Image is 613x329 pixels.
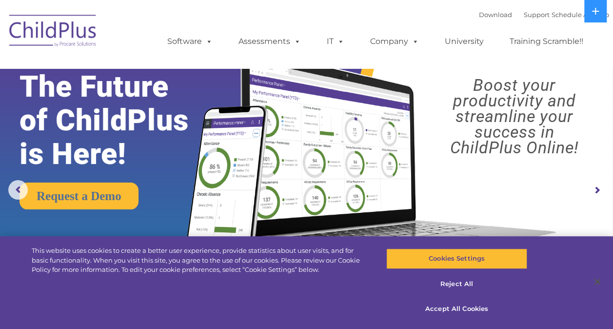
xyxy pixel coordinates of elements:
a: Schedule A Demo [552,11,609,19]
button: Reject All [386,274,527,294]
span: Last name [136,64,165,72]
a: Support [524,11,550,19]
button: Accept All Cookies [386,299,527,319]
a: Training Scramble!! [500,32,593,51]
a: Company [360,32,429,51]
rs-layer: The Future of ChildPlus is Here! [20,70,215,171]
a: IT [317,32,354,51]
font: | [479,11,609,19]
span: Phone number [136,104,177,112]
button: Close [587,271,608,292]
button: Cookies Settings [386,248,527,269]
a: Assessments [229,32,311,51]
a: Download [479,11,512,19]
img: ChildPlus by Procare Solutions [4,8,102,57]
a: Request a Demo [20,183,138,209]
a: Software [158,32,222,51]
div: This website uses cookies to create a better user experience, provide statistics about user visit... [32,246,368,275]
a: University [435,32,494,51]
rs-layer: Boost your productivity and streamline your success in ChildPlus Online! [423,77,605,155]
